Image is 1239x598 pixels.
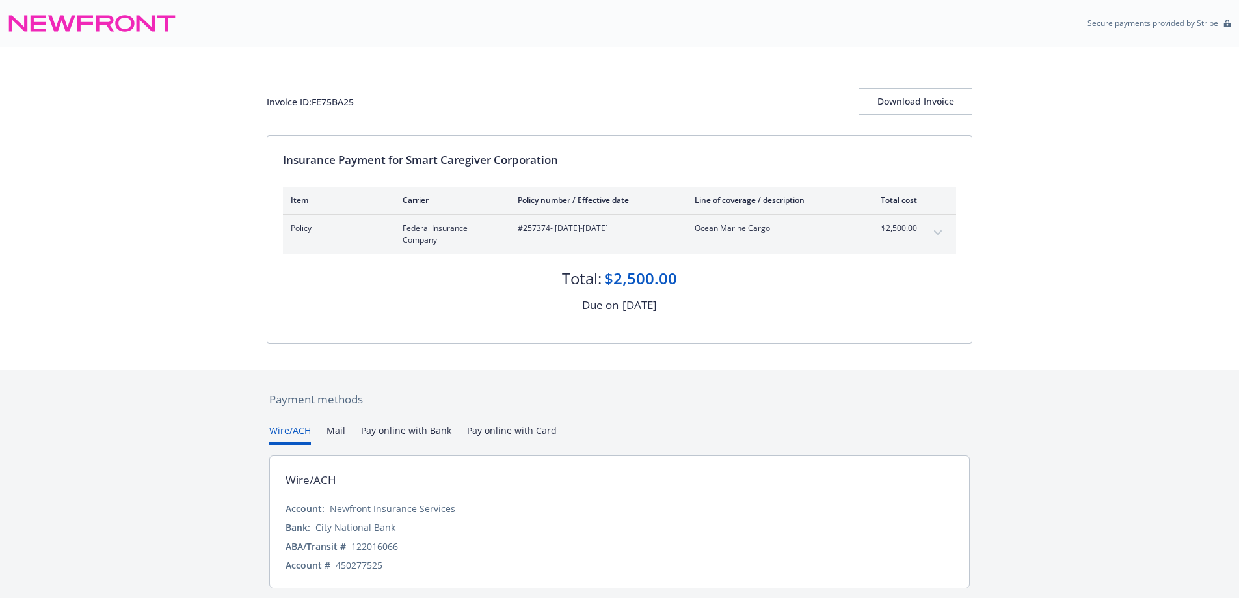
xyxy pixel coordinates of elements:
span: Policy [291,223,382,234]
div: Carrier [403,195,497,206]
div: City National Bank [315,521,395,534]
p: Secure payments provided by Stripe [1087,18,1218,29]
span: #257374 - [DATE]-[DATE] [518,223,674,234]
div: Download Invoice [859,89,972,114]
div: Payment methods [269,391,970,408]
div: Newfront Insurance Services [330,502,455,515]
div: Account: [286,502,325,515]
span: $2,500.00 [868,223,917,234]
div: Invoice ID: FE75BA25 [267,95,354,109]
div: 122016066 [351,539,398,553]
span: Federal Insurance Company [403,223,497,246]
div: Wire/ACH [286,472,336,489]
div: 450277525 [336,558,382,572]
div: ABA/Transit # [286,539,346,553]
button: Download Invoice [859,88,972,115]
div: Total: [562,267,602,290]
div: Due on [582,297,619,314]
button: Pay online with Card [467,424,557,445]
div: [DATE] [622,297,657,314]
div: Bank: [286,521,310,534]
div: PolicyFederal Insurance Company#257374- [DATE]-[DATE]Ocean Marine Cargo$2,500.00expand content [283,215,956,254]
button: Wire/ACH [269,424,311,445]
div: Account # [286,558,330,572]
div: Total cost [868,195,917,206]
button: Pay online with Bank [361,424,451,445]
div: Insurance Payment for Smart Caregiver Corporation [283,152,956,169]
div: Policy number / Effective date [518,195,674,206]
div: Item [291,195,382,206]
span: Ocean Marine Cargo [695,223,847,234]
button: expand content [927,223,948,243]
div: Line of coverage / description [695,195,847,206]
button: Mail [326,424,345,445]
div: $2,500.00 [604,267,677,290]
